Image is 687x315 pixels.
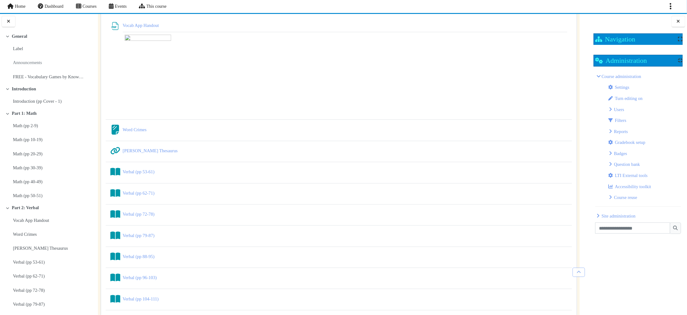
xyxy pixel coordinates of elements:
[13,286,45,295] a: Verbal (pp 72-78)
[670,2,671,10] i: Actions menu
[678,58,682,63] div: Show / hide the block
[82,4,96,9] span: Courses
[13,272,45,280] a: Verbal (pp 62-71)
[608,173,648,178] a: LTI External tools
[123,233,155,238] a: Verbal (pp 79-87)
[13,216,49,225] a: Vocab App Handout
[608,140,645,145] a: Gradebook setup
[13,244,68,252] a: [PERSON_NAME] Thesaurus
[13,163,42,172] a: Math (pp 30-39)
[13,149,42,158] a: Math (pp 20-29)
[123,127,147,132] a: Word Crimes
[13,97,62,106] a: Introduction (pp Cover - 1)
[6,35,10,38] span: Collapse
[608,85,630,90] a: Settings
[13,44,23,53] a: Label
[678,37,682,41] div: Show / hide the block
[13,191,42,200] a: Math (pp 50-51)
[596,57,647,64] h2: Administration
[123,296,159,301] a: Verbal (pp 104-111)
[608,184,651,189] a: Accessibility toolkit
[13,177,42,186] a: Math (pp 40-49)
[45,4,64,9] span: Dashboard
[13,58,42,67] a: Announcements
[614,107,624,112] span: Users
[608,96,643,101] a: Turn editing on
[12,34,27,39] a: General
[13,258,45,266] a: Verbal (pp 53-61)
[13,72,84,81] a: FREE - Vocabulary Games by Knowsys App (iTunes and...
[6,112,10,115] span: Collapse
[602,214,636,218] span: Site administration
[13,121,38,130] a: Math (pp 2-9)
[115,4,126,9] span: Events
[15,4,25,9] span: Home
[13,230,37,239] a: Word Crimes
[123,212,155,217] a: Verbal (pp 72-78)
[602,74,641,79] span: Course administration
[614,129,628,134] a: Reports
[614,151,627,156] span: Badges
[13,135,42,144] a: Math (pp 10-19)
[123,148,178,153] a: [PERSON_NAME] Thesaurus
[123,169,155,174] a: Verbal (pp 53-61)
[608,118,627,123] a: Filters
[123,254,155,259] a: Verbal (pp 88-95)
[596,35,636,43] h2: Navigation
[123,275,157,280] a: Verbal (pp 96-103)
[6,206,10,209] span: Collapse
[614,195,637,200] a: Course reuse
[12,111,37,116] a: Part 1: Math
[13,300,45,309] a: Verbal (pp 79-87)
[614,162,640,167] a: Question bank
[123,191,155,196] a: Verbal (pp 62-71)
[595,222,670,234] input: Search in settings
[591,31,685,244] section: Blocks
[123,23,160,28] a: Vocab App Handout
[146,4,166,9] span: This course
[6,87,10,90] span: Collapse
[12,205,39,210] a: Part 2: Verbal
[12,86,36,92] a: Introduction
